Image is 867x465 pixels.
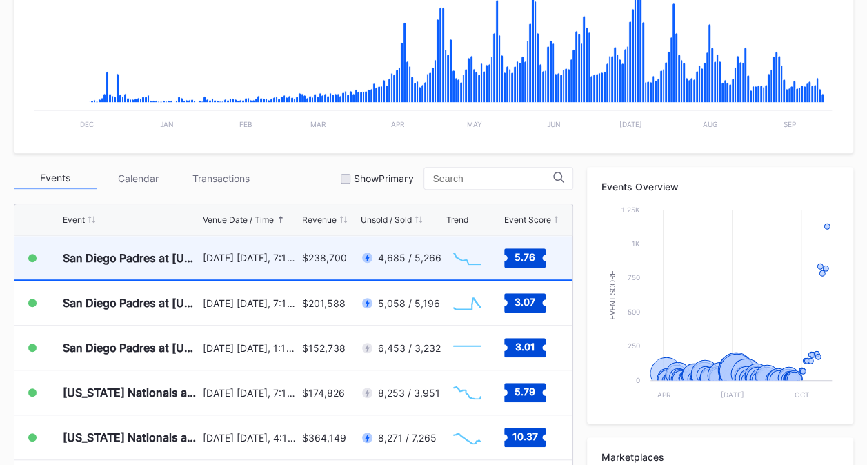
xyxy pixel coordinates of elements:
text: 5.76 [515,250,535,262]
div: [DATE] [DATE], 7:10PM [203,252,299,264]
input: Search [432,173,553,184]
div: [DATE] [DATE], 7:10PM [203,387,299,399]
div: Events Overview [601,181,839,192]
text: 10.37 [512,431,538,442]
div: San Diego Padres at [US_STATE] Mets [63,251,199,265]
text: Oct [795,390,809,399]
div: Event Score [504,215,551,225]
text: [DATE] [619,120,642,128]
div: Marketplaces [601,451,839,463]
text: 500 [628,308,640,316]
div: Events [14,168,97,189]
svg: Chart title [446,375,488,410]
svg: Chart title [446,330,488,365]
text: 1k [632,239,640,248]
div: 8,271 / 7,265 [378,432,437,444]
div: $364,149 [302,432,346,444]
div: San Diego Padres at [US_STATE] Mets [63,341,199,355]
text: 250 [628,342,640,350]
text: 3.07 [515,296,535,308]
div: Event [63,215,85,225]
text: 5.79 [515,386,535,397]
div: [DATE] [DATE], 4:10PM [203,432,299,444]
svg: Chart title [446,241,488,275]
div: Trend [446,215,468,225]
div: 8,253 / 3,951 [378,387,440,399]
text: 750 [628,273,640,281]
svg: Chart title [601,203,839,410]
div: [DATE] [DATE], 1:10PM [203,342,299,354]
text: Jan [160,120,174,128]
div: $238,700 [302,252,347,264]
div: $152,738 [302,342,346,354]
text: Apr [657,390,671,399]
div: Calendar [97,168,179,189]
div: Show Primary [354,172,413,184]
text: 0 [636,376,640,384]
text: Dec [80,120,94,128]
text: Apr [390,120,404,128]
div: Revenue [302,215,337,225]
text: 3.01 [515,341,535,353]
text: May [466,120,481,128]
text: Sep [784,120,796,128]
div: $201,588 [302,297,346,309]
text: [DATE] [721,390,744,399]
div: [US_STATE] Nationals at [US_STATE] Mets (Pop-Up Home Run Apple Giveaway) [63,386,199,399]
div: Unsold / Sold [361,215,412,225]
div: [US_STATE] Nationals at [US_STATE][GEOGRAPHIC_DATA] (Long Sleeve T-Shirt Giveaway) [63,431,199,444]
div: $174,826 [302,387,345,399]
div: Transactions [179,168,262,189]
div: 5,058 / 5,196 [378,297,440,309]
div: San Diego Padres at [US_STATE] Mets [63,296,199,310]
div: 6,453 / 3,232 [378,342,441,354]
svg: Chart title [446,286,488,320]
div: [DATE] [DATE], 7:10PM [203,297,299,309]
text: Event Score [610,270,617,319]
text: Feb [239,120,252,128]
div: 4,685 / 5,266 [378,252,441,264]
text: Aug [703,120,717,128]
div: Venue Date / Time [203,215,274,225]
text: Jun [547,120,561,128]
text: Mar [310,120,326,128]
svg: Chart title [446,420,488,455]
text: 1.25k [621,206,640,214]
